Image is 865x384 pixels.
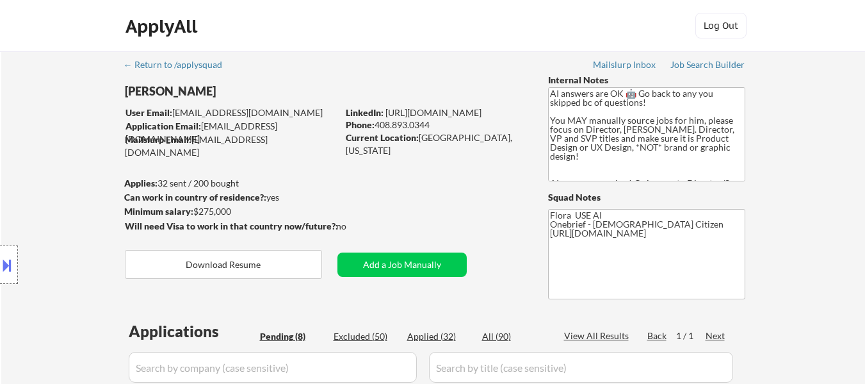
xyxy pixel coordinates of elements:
strong: Will need Visa to work in that country now/future?: [125,221,338,231]
button: Add a Job Manually [337,253,467,277]
div: no [336,220,373,233]
strong: LinkedIn: [346,107,384,118]
div: ← Return to /applysquad [124,60,234,69]
div: 1 / 1 [676,330,706,342]
div: All (90) [482,330,546,343]
a: Job Search Builder [670,60,745,72]
div: [GEOGRAPHIC_DATA], [US_STATE] [346,131,527,156]
div: 408.893.0344 [346,119,527,131]
a: [URL][DOMAIN_NAME] [385,107,481,118]
div: Back [647,330,668,342]
a: Mailslurp Inbox [593,60,657,72]
strong: Phone: [346,119,375,130]
div: Squad Notes [548,191,745,204]
input: Search by title (case sensitive) [429,352,733,383]
button: Log Out [695,13,747,38]
div: Next [706,330,726,342]
div: View All Results [564,330,633,342]
div: Job Search Builder [670,60,745,69]
div: Pending (8) [260,330,324,343]
div: Internal Notes [548,74,745,87]
div: 32 sent / 200 bought [124,177,337,190]
div: [PERSON_NAME] [125,83,388,99]
div: $275,000 [124,205,337,218]
strong: Current Location: [346,132,419,143]
div: [EMAIL_ADDRESS][DOMAIN_NAME] [125,106,337,119]
a: ← Return to /applysquad [124,60,234,72]
div: [EMAIL_ADDRESS][DOMAIN_NAME] [125,120,337,145]
input: Search by company (case sensitive) [129,352,417,383]
div: ApplyAll [125,15,201,37]
div: Excluded (50) [334,330,398,343]
div: Applied (32) [407,330,471,343]
div: Mailslurp Inbox [593,60,657,69]
div: [EMAIL_ADDRESS][DOMAIN_NAME] [125,133,337,158]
